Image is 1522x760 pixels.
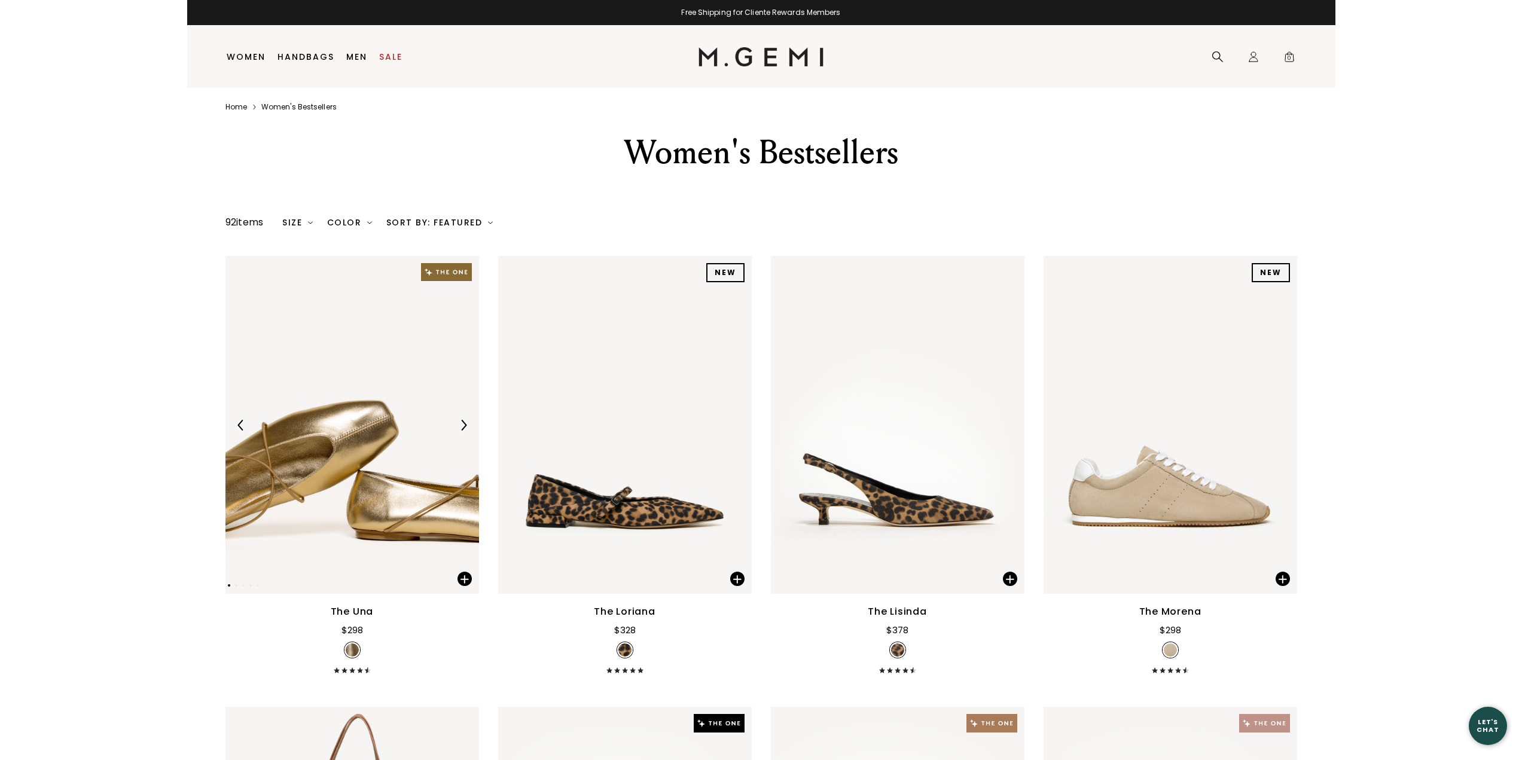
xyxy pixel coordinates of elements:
div: $298 [1160,623,1181,637]
img: M.Gemi [699,47,823,66]
div: Free Shipping for Cliente Rewards Members [187,8,1335,17]
div: Let's Chat [1469,718,1507,733]
div: $298 [341,623,363,637]
img: chevron-down.svg [308,220,313,225]
a: The Lisinda$378 [771,256,1024,673]
img: The One tag [1239,714,1290,732]
div: NEW [706,263,745,282]
a: Men [346,52,367,62]
a: Handbags [277,52,334,62]
div: Size [282,218,313,227]
div: 92 items [225,215,264,230]
div: Sort By: Featured [386,218,493,227]
div: The Loriana [594,605,655,619]
div: NEW [1252,263,1290,282]
img: chevron-down.svg [488,220,493,225]
img: The Lisinda [771,256,1024,594]
img: The Loriana [498,256,752,594]
img: v_7306993795131_SWATCH_50x.jpg [346,643,359,657]
img: The Una [225,256,479,594]
img: The Morena [1044,256,1297,594]
span: 0 [1283,53,1295,65]
a: The Morena$298 [1044,256,1297,673]
img: chevron-down.svg [367,220,372,225]
div: Women's Bestsellers [554,131,969,174]
a: Previous ArrowNext ArrowThe Una$298 [225,256,479,673]
div: $328 [614,623,636,637]
img: The One tag [966,714,1017,732]
img: The One tag [421,263,472,281]
img: Next Arrow [458,420,469,431]
img: v_7385131319355_SWATCH_50x.jpg [618,643,632,657]
a: Home [225,102,247,112]
div: $378 [886,623,908,637]
a: The Loriana$328 [498,256,752,673]
div: The Lisinda [868,605,927,619]
img: Previous Arrow [236,420,246,431]
img: v_7253590147131_SWATCH_50x.jpg [891,643,904,657]
a: Sale [379,52,402,62]
img: v_7385129943099_SWATCH_50x.jpg [1164,643,1177,657]
a: Women's bestsellers [261,102,337,112]
div: Color [327,218,372,227]
div: The Morena [1139,605,1201,619]
div: The Una [331,605,374,619]
a: Women [227,52,266,62]
img: The One tag [694,714,745,732]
